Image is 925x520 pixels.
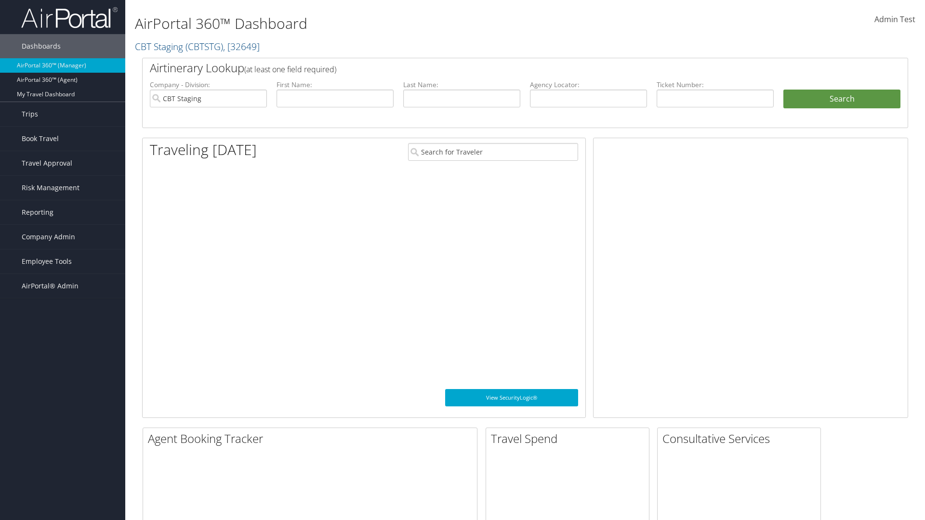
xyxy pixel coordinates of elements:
label: First Name: [277,80,394,90]
span: AirPortal® Admin [22,274,79,298]
span: ( CBTSTG ) [185,40,223,53]
input: Search for Traveler [408,143,578,161]
h2: Agent Booking Tracker [148,430,477,447]
span: Reporting [22,200,53,224]
label: Last Name: [403,80,520,90]
label: Agency Locator: [530,80,647,90]
span: (at least one field required) [244,64,336,75]
span: Dashboards [22,34,61,58]
h1: AirPortal 360™ Dashboard [135,13,655,34]
span: Trips [22,102,38,126]
a: Admin Test [874,5,915,35]
h2: Consultative Services [662,430,820,447]
span: Travel Approval [22,151,72,175]
a: View SecurityLogic® [445,389,578,406]
h2: Travel Spend [491,430,649,447]
span: Book Travel [22,127,59,151]
label: Company - Division: [150,80,267,90]
span: Employee Tools [22,249,72,273]
label: Ticket Number: [657,80,774,90]
h2: Airtinerary Lookup [150,60,837,76]
span: Risk Management [22,176,79,200]
img: airportal-logo.png [21,6,118,29]
span: Admin Test [874,14,915,25]
button: Search [783,90,900,109]
a: CBT Staging [135,40,260,53]
h1: Traveling [DATE] [150,140,257,160]
span: Company Admin [22,225,75,249]
span: , [ 32649 ] [223,40,260,53]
